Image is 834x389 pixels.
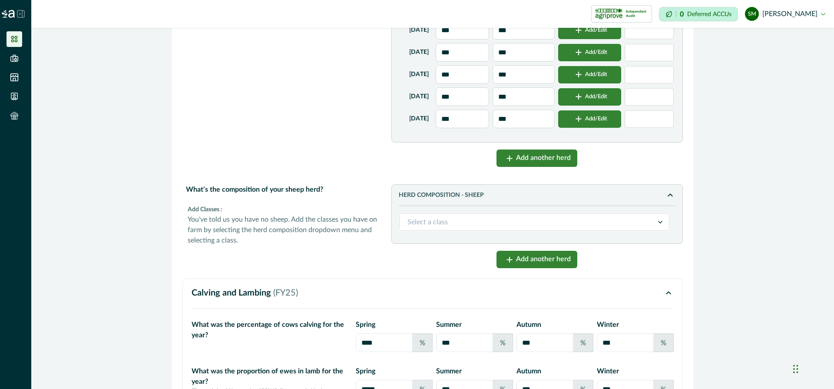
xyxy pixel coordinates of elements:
[192,288,298,298] p: Calving and Lambing
[745,3,825,24] button: steve le moenic[PERSON_NAME]
[496,251,577,268] button: Add another herd
[409,26,429,35] p: [DATE]
[192,319,345,340] p: What was the percentage of cows calving for the year?
[558,88,621,106] button: Add/Edit
[558,22,621,39] button: Add/Edit
[412,333,433,352] div: %
[409,114,429,123] p: [DATE]
[399,192,665,199] p: HERD COMPOSITION - Sheep
[399,190,675,200] button: HERD COMPOSITION - Sheep
[558,66,621,83] button: Add/Edit
[399,206,675,231] div: HERD COMPOSITION - Sheep
[409,70,429,79] p: [DATE]
[793,356,798,382] div: Drag
[496,150,577,167] button: Add another herd
[558,110,621,128] button: Add/Edit
[680,11,684,18] p: 0
[653,333,674,352] div: %
[182,181,384,198] p: What’s the composition of your sheep herd?
[356,319,433,330] p: spring
[558,44,621,61] button: Add/Edit
[516,319,593,330] p: autumn
[188,214,381,246] p: You've told us you have no sheep. Add the classes you have on farm by selecting the herd composit...
[626,10,648,18] p: Independent Audit
[597,366,674,376] p: winter
[192,288,674,298] button: Calving and Lambing (FY25)
[493,333,513,352] div: %
[573,333,593,352] div: %
[273,289,298,297] span: ( FY25 )
[409,92,429,101] p: [DATE]
[597,319,674,330] p: winter
[2,10,15,18] img: Logo
[356,366,433,376] p: spring
[436,319,513,330] p: summer
[591,5,652,23] button: certification logoIndependent Audit
[192,366,345,387] p: What was the proportion of ewes in lamb for the year?
[436,366,513,376] p: summer
[791,347,834,389] iframe: Chat Widget
[516,366,593,376] p: autumn
[188,205,381,214] p: Add Classes :
[687,11,731,17] p: Deferred ACCUs
[595,7,622,21] img: certification logo
[409,48,429,57] p: [DATE]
